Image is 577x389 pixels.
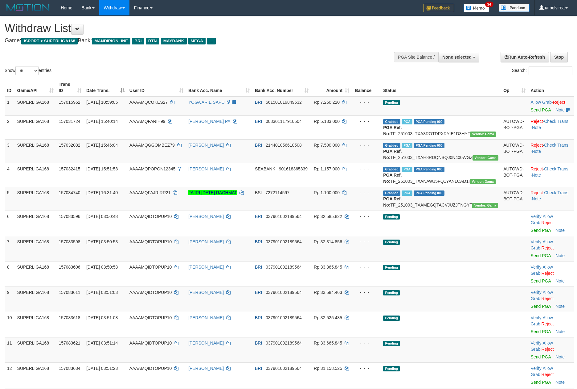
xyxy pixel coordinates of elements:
[531,107,551,112] a: Send PGA
[381,187,501,211] td: TF_251003_TXAMEGQTACVJUZJTNGYT
[15,115,56,139] td: SUPERLIGA168
[186,79,252,96] th: Bank Acc. Name: activate to sort column ascending
[383,143,400,148] span: Grabbed
[314,315,342,320] span: Rp 32.525.485
[553,100,565,105] a: Reject
[531,290,542,295] a: Verify
[556,228,565,233] a: Note
[532,149,541,154] a: Note
[544,119,568,124] a: Check Trans
[532,196,541,201] a: Note
[383,119,400,124] span: Grabbed
[5,79,15,96] th: ID
[556,304,565,309] a: Note
[354,289,378,295] div: - - -
[414,119,444,124] span: PGA Pending
[528,139,574,163] td: · ·
[529,66,572,75] input: Search:
[146,38,159,44] span: BTN
[531,100,552,105] a: Allow Grab
[266,290,302,295] span: Copy 037901002189564 to clipboard
[188,366,224,371] a: [PERSON_NAME]
[59,100,80,105] span: 157015962
[59,366,80,371] span: 157083634
[381,115,501,139] td: TF_251003_TXA3ROTDPXRYIE1D3HYF
[86,239,118,244] span: [DATE] 03:50:53
[354,340,378,346] div: - - -
[188,119,230,124] a: [PERSON_NAME] PA
[188,341,224,345] a: [PERSON_NAME]
[531,380,551,385] a: Send PGA
[5,115,15,139] td: 2
[129,190,171,195] span: AAAAMQFAJRIRR21
[383,190,400,196] span: Grabbed
[314,190,340,195] span: Rp 1.100.000
[255,119,262,124] span: BRI
[266,119,302,124] span: Copy 008301117910504 to clipboard
[542,245,554,250] a: Reject
[383,265,400,270] span: Pending
[531,341,542,345] a: Verify
[556,107,565,112] a: Note
[188,143,224,148] a: [PERSON_NAME]
[354,315,378,321] div: - - -
[132,38,144,44] span: BRI
[531,239,553,250] span: ·
[188,190,237,195] a: FAJRI [DATE] RACHMAT
[207,38,215,44] span: ...
[556,329,565,334] a: Note
[129,100,168,105] span: AAAAMQCOKES27
[266,100,302,105] span: Copy 561501019849532 to clipboard
[59,239,80,244] span: 157083598
[542,220,554,225] a: Reject
[15,163,56,187] td: SUPERLIGA168
[129,290,172,295] span: AAAAMQIDTOPUP10
[59,143,80,148] span: 157032082
[528,115,574,139] td: · ·
[532,173,541,178] a: Note
[528,187,574,211] td: · ·
[92,38,130,44] span: MANDIRIONLINE
[266,315,302,320] span: Copy 037901002189564 to clipboard
[383,149,402,160] b: PGA Ref. No:
[542,296,554,301] a: Reject
[15,337,56,362] td: SUPERLIGA168
[15,261,56,287] td: SUPERLIGA168
[528,96,574,116] td: ·
[84,79,127,96] th: Date Trans.: activate to sort column descending
[501,163,528,187] td: AUTOWD-BOT-PGA
[86,143,118,148] span: [DATE] 15:46:04
[464,4,489,12] img: Button%20Memo.svg
[59,190,80,195] span: 157034740
[21,38,78,44] span: ISPORT > SUPERLIGA168
[383,214,400,220] span: Pending
[188,290,224,295] a: [PERSON_NAME]
[255,315,262,320] span: BRI
[314,100,340,105] span: Rp 7.250.220
[188,315,224,320] a: [PERSON_NAME]
[531,190,543,195] a: Reject
[531,228,551,233] a: Send PGA
[531,366,553,377] a: Allow Grab
[5,312,15,337] td: 10
[59,214,80,219] span: 157083596
[15,287,56,312] td: SUPERLIGA168
[531,341,553,352] span: ·
[354,365,378,371] div: - - -
[531,265,542,270] a: Verify
[354,239,378,245] div: - - -
[127,79,186,96] th: User ID: activate to sort column ascending
[255,366,262,371] span: BRI
[542,321,554,326] a: Reject
[501,52,549,62] a: Run Auto-Refresh
[5,96,15,116] td: 1
[5,66,51,75] label: Show entries
[252,79,311,96] th: Bank Acc. Number: activate to sort column ascending
[531,315,553,326] span: ·
[354,118,378,124] div: - - -
[255,143,262,148] span: BRI
[531,315,542,320] a: Verify
[544,190,568,195] a: Check Trans
[86,119,118,124] span: [DATE] 15:40:14
[188,166,224,171] a: [PERSON_NAME]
